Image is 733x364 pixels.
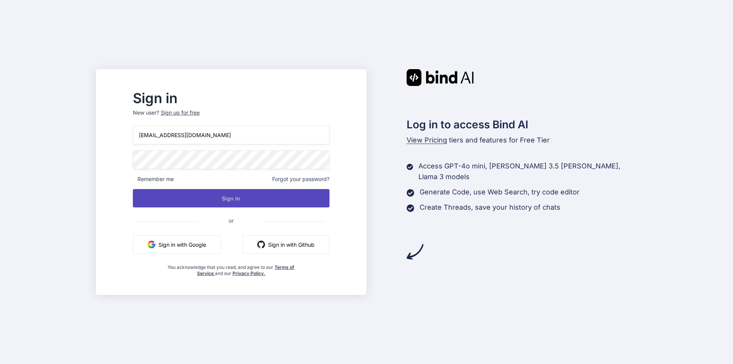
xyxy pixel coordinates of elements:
p: tiers and features for Free Tier [407,135,637,146]
span: or [198,211,264,230]
h2: Log in to access Bind AI [407,116,637,133]
p: Create Threads, save your history of chats [420,202,560,213]
span: Forgot your password? [272,175,329,183]
span: View Pricing [407,136,447,144]
a: Terms of Service [197,264,295,276]
button: Sign In [133,189,329,207]
img: github [257,241,265,248]
input: Login or Email [133,126,329,144]
button: Sign in with Github [242,235,329,254]
p: New user? [133,109,329,126]
div: Sign up for free [161,109,200,116]
span: Remember me [133,175,174,183]
img: arrow [407,243,423,260]
h2: Sign in [133,92,329,104]
img: google [148,241,155,248]
img: Bind AI logo [407,69,474,86]
a: Privacy Policy. [232,270,265,276]
button: Sign in with Google [133,235,221,254]
p: Access GPT-4o mini, [PERSON_NAME] 3.5 [PERSON_NAME], Llama 3 models [418,161,637,182]
p: Generate Code, use Web Search, try code editor [420,187,580,197]
div: You acknowledge that you read, and agree to our and our [166,260,297,277]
